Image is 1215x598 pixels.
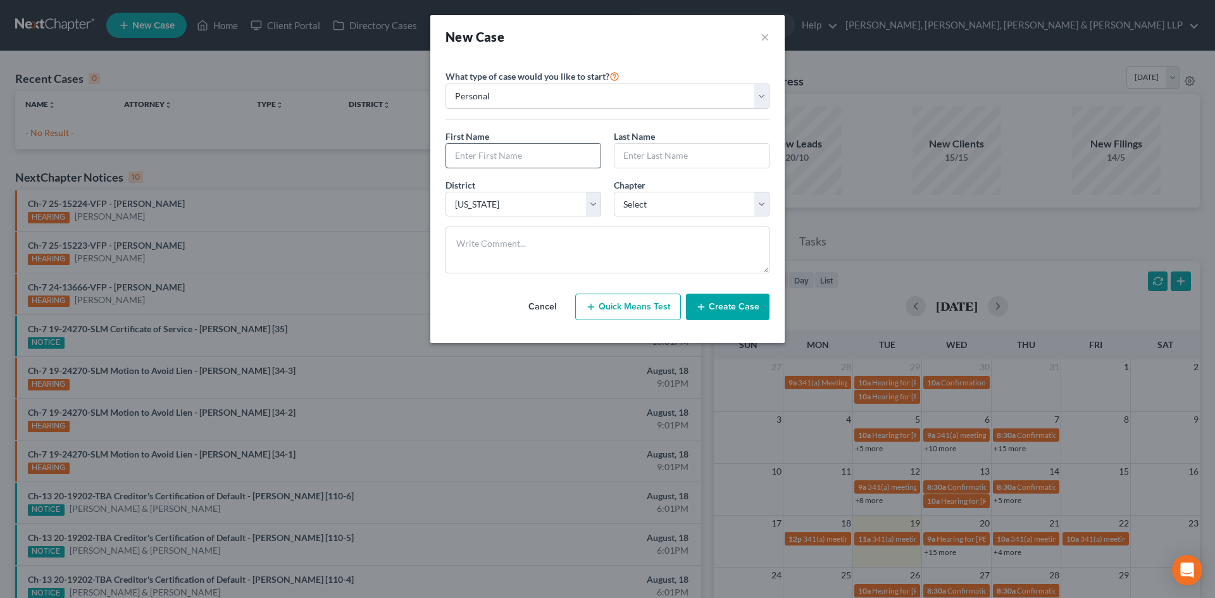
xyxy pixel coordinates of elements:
[614,131,655,142] span: Last Name
[446,144,601,168] input: Enter First Name
[761,28,769,46] button: ×
[445,68,620,84] label: What type of case would you like to start?
[614,144,769,168] input: Enter Last Name
[686,294,769,320] button: Create Case
[445,131,489,142] span: First Name
[514,294,570,320] button: Cancel
[575,294,681,320] button: Quick Means Test
[1172,555,1202,585] div: Open Intercom Messenger
[614,180,645,190] span: Chapter
[445,180,475,190] span: District
[445,29,504,44] strong: New Case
